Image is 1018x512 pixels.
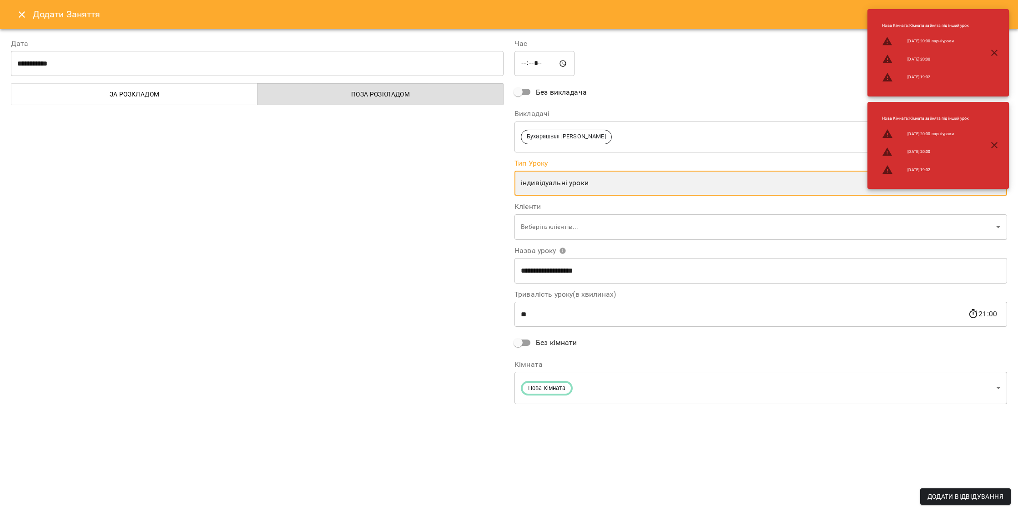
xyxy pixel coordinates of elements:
li: Нова Кімната : Кімната зайнята під інший урок [875,112,976,125]
li: [DATE] 20:00 парні уроки [875,32,976,51]
label: Тип Уроку [514,160,1007,167]
button: Поза розкладом [257,83,504,105]
label: Тривалість уроку(в хвилинах) [514,291,1007,298]
div: Бухарашвілі [PERSON_NAME] [514,121,1007,152]
p: Виберіть клієнтів... [521,223,993,232]
button: Додати Відвідування [920,488,1011,505]
span: Назва уроку [514,247,566,254]
li: [DATE] 19:02 [875,68,976,86]
span: Нова Кімната [523,384,571,393]
div: Виберіть клієнтів... [514,214,1007,240]
label: Кімната [514,361,1007,368]
span: За розкладом [17,89,252,100]
button: Close [11,4,33,25]
li: [DATE] 20:00 [875,50,976,68]
label: Час [514,40,1007,47]
label: Клієнти [514,203,1007,210]
label: Дата [11,40,504,47]
li: [DATE] 19:02 [875,161,976,179]
span: Без викладача [536,87,587,98]
svg: Вкажіть назву уроку або виберіть клієнтів [559,247,566,254]
li: Нова Кімната : Кімната зайнята під інший урок [875,19,976,32]
span: Додати Відвідування [927,491,1003,502]
button: За розкладом [11,83,257,105]
span: Поза розкладом [263,89,498,100]
span: Без кімнати [536,337,577,348]
label: Викладачі [514,110,1007,117]
div: індивідуальні уроки [514,171,1007,196]
div: Нова Кімната [514,372,1007,404]
span: Бухарашвілі [PERSON_NAME] [521,132,611,141]
h6: Додати Заняття [33,7,1007,21]
li: [DATE] 20:00 [875,143,976,161]
li: [DATE] 20:00 парні уроки [875,125,976,143]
